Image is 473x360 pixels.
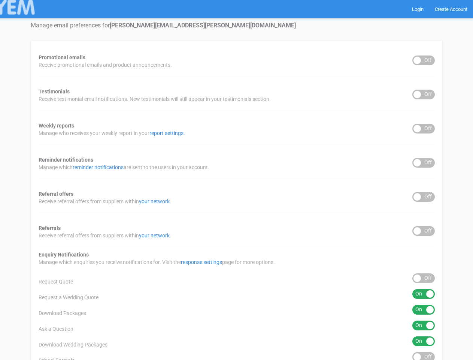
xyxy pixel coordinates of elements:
strong: Referrals [39,225,61,231]
a: reminder notifications [73,164,124,170]
strong: Weekly reports [39,123,74,129]
span: Receive testimonial email notifications. New testimonials will still appear in your testimonials ... [39,95,271,103]
span: Download Packages [39,309,86,317]
strong: Promotional emails [39,54,85,60]
strong: Enquiry Notifications [39,252,89,258]
a: response settings [181,259,222,265]
span: Request a Wedding Quote [39,294,98,301]
strong: Testimonials [39,88,70,94]
span: Manage which enquiries you receive notifications for. Visit the page for more options. [39,258,275,266]
strong: Reminder notifications [39,157,93,163]
span: Receive referral offers from suppliers within . [39,198,171,205]
h4: Manage email preferences for [31,22,443,29]
span: Receive referral offers from suppliers within . [39,232,171,239]
a: your network [139,232,170,238]
span: Manage which are sent to the users in your account. [39,163,209,171]
strong: [PERSON_NAME][EMAIL_ADDRESS][PERSON_NAME][DOMAIN_NAME] [110,22,296,29]
span: Receive promotional emails and product announcements. [39,61,172,69]
span: Request Quote [39,278,73,285]
span: Manage who receives your weekly report in your . [39,129,185,137]
span: Ask a Question [39,325,73,333]
a: report settings [149,130,184,136]
strong: Referral offers [39,191,73,197]
span: Download Wedding Packages [39,341,107,348]
a: your network [139,198,170,204]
